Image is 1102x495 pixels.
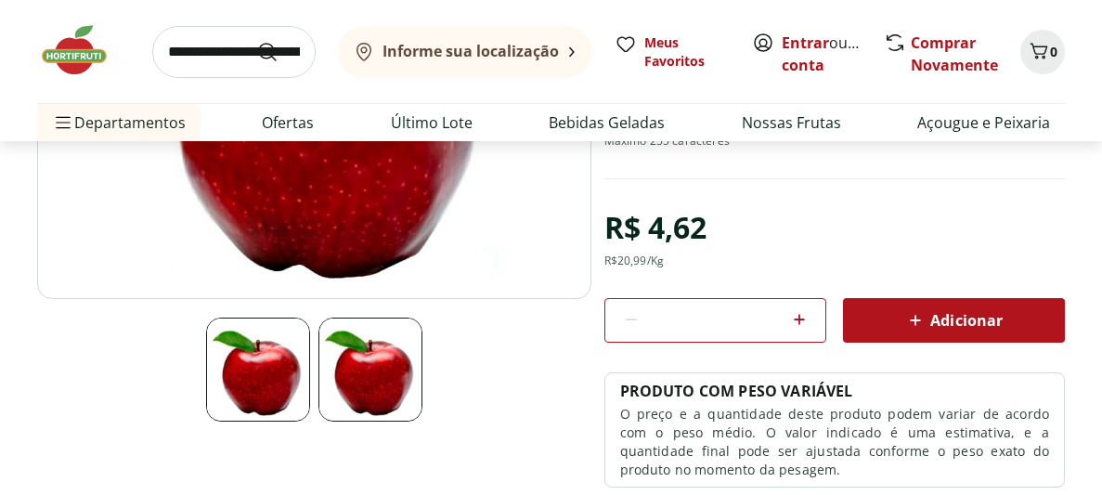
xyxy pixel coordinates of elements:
[782,32,864,76] span: ou
[604,254,665,268] div: R$ 20,99 /Kg
[52,100,186,145] span: Departamentos
[620,405,1049,479] p: O preço e a quantidade deste produto podem variar de acordo com o peso médio. O valor indicado é ...
[644,33,730,71] span: Meus Favoritos
[911,33,998,75] a: Comprar Novamente
[318,318,422,422] img: Principal
[620,381,853,401] p: PRODUTO COM PESO VARIÁVEL
[549,111,665,134] a: Bebidas Geladas
[52,100,74,145] button: Menu
[1050,43,1057,60] span: 0
[742,111,841,134] a: Nossas Frutas
[615,33,730,71] a: Meus Favoritos
[1020,30,1065,74] button: Carrinho
[338,26,592,78] button: Informe sua localização
[262,111,314,134] a: Ofertas
[604,202,707,254] div: R$ 4,62
[206,318,310,422] img: Principal
[152,26,316,78] input: search
[782,33,884,75] a: Criar conta
[256,41,301,63] button: Submit Search
[917,111,1050,134] a: Açougue e Peixaria
[391,111,473,134] a: Último Lote
[843,298,1065,343] button: Adicionar
[382,41,559,61] b: Informe sua localização
[782,33,829,53] a: Entrar
[904,309,1003,332] span: Adicionar
[37,22,130,78] img: Hortifruti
